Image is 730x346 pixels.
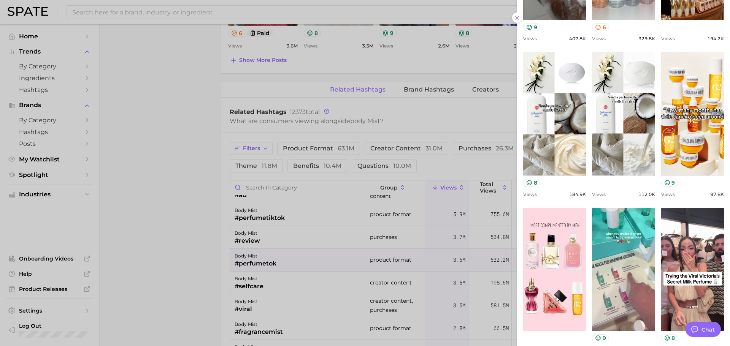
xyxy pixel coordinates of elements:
span: Views [592,191,606,197]
span: 407.8k [569,36,586,41]
span: Views [661,36,675,41]
span: 329.8k [638,36,655,41]
button: 8 [523,179,540,187]
button: 6 [592,23,609,31]
span: 112.0k [638,191,655,197]
span: Views [523,36,537,41]
span: 97.8k [710,191,724,197]
button: 9 [661,179,678,187]
span: Views [592,36,606,41]
button: 9 [523,23,540,31]
span: Views [661,191,675,197]
span: 184.9k [569,191,586,197]
span: 194.2k [707,36,724,41]
span: Views [523,191,537,197]
button: 8 [661,334,678,342]
button: 9 [592,334,609,342]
